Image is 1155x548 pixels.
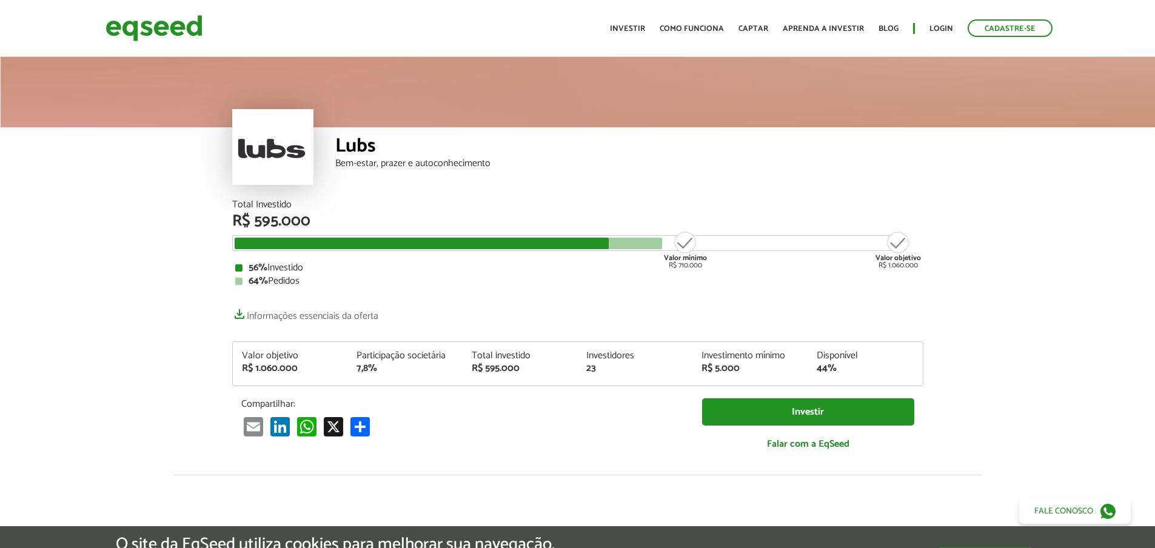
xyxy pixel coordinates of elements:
strong: Valor mínimo [664,252,707,264]
div: R$ 5.000 [701,364,798,373]
a: Email [241,416,266,436]
strong: 64% [249,273,268,289]
a: Informações essenciais da oferta [232,304,378,321]
img: EqSeed [105,12,203,44]
a: Como funciona [660,25,724,33]
div: Valor objetivo [242,351,339,361]
a: Fale conosco [1019,498,1131,524]
div: Bem-estar, prazer e autoconhecimento [335,159,923,169]
div: 44% [817,364,914,373]
a: Falar com a EqSeed [702,432,914,456]
a: X [321,416,346,436]
div: Pedidos [235,276,920,286]
div: R$ 710.000 [663,230,708,269]
a: Share [348,416,372,436]
div: Disponível [817,351,914,361]
a: Captar [738,25,768,33]
div: Investimento mínimo [701,351,798,361]
a: Investir [610,25,645,33]
strong: Valor objetivo [875,252,921,264]
div: Total Investido [232,200,923,210]
div: R$ 1.060.000 [875,230,921,269]
a: LinkedIn [268,416,292,436]
div: R$ 595.000 [472,364,569,373]
a: Aprenda a investir [783,25,864,33]
a: WhatsApp [295,416,319,436]
div: 23 [586,364,683,373]
div: Total investido [472,351,569,361]
div: R$ 595.000 [232,213,923,229]
div: Lubs [335,136,923,159]
a: Login [929,25,953,33]
strong: 56% [249,259,267,276]
a: Investir [702,398,914,426]
p: Compartilhar: [241,398,684,410]
div: Investido [235,263,920,273]
div: 7,8% [357,364,454,373]
div: Participação societária [357,351,454,361]
div: R$ 1.060.000 [242,364,339,373]
a: Cadastre-se [968,19,1053,37]
a: Blog [879,25,899,33]
div: Investidores [586,351,683,361]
